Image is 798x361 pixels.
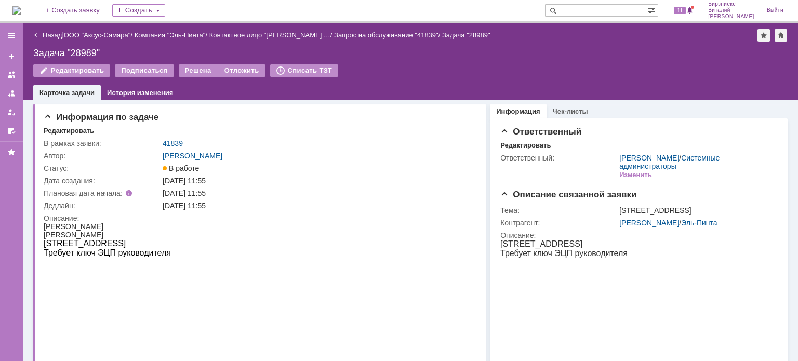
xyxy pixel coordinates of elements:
div: / [135,31,209,39]
div: Плановая дата начала: [44,189,148,197]
div: Ответственный: [500,154,617,162]
span: Виталий [708,7,754,14]
a: История изменения [107,89,173,97]
a: ООО "Аксус-Самара" [64,31,131,39]
a: Карточка задачи [39,89,95,97]
div: [DATE] 11:55 [163,202,471,210]
a: Перейти на домашнюю страницу [12,6,21,15]
div: Создать [112,4,165,17]
div: Дата создания: [44,177,161,185]
div: Изменить [619,171,652,179]
span: Информация по задаче [44,112,158,122]
div: Сделать домашней страницей [775,29,787,42]
a: Информация [496,108,540,115]
div: Статус: [44,164,161,172]
div: | [62,31,63,38]
div: / [619,154,772,170]
div: В рамках заявки: [44,139,161,148]
div: Описание: [44,214,473,222]
div: / [209,31,334,39]
span: [PERSON_NAME] [708,14,754,20]
span: Расширенный поиск [647,5,658,15]
a: Заявки на командах [3,66,20,83]
a: Назад [43,31,62,39]
a: Запрос на обслуживание "41839" [334,31,438,39]
a: Мои согласования [3,123,20,139]
span: Бирзниекс [708,1,754,7]
a: Заявки в моей ответственности [3,85,20,102]
div: Дедлайн: [44,202,161,210]
span: Описание связанной заявки [500,190,636,199]
div: Добавить в избранное [757,29,770,42]
img: logo [12,6,21,15]
span: В работе [163,164,199,172]
div: [STREET_ADDRESS] [619,206,772,215]
div: / [334,31,442,39]
a: Системные администраторы [619,154,720,170]
div: Редактировать [44,127,94,135]
div: Редактировать [500,141,551,150]
div: Автор: [44,152,161,160]
a: [PERSON_NAME] [163,152,222,160]
a: Контактное лицо "[PERSON_NAME] … [209,31,330,39]
div: / [619,219,772,227]
span: Ответственный [500,127,581,137]
a: 41839 [163,139,183,148]
div: Задача "28989" [33,48,788,58]
div: [DATE] 11:55 [163,189,471,197]
a: Эль-Пинта [681,219,717,227]
a: Компания "Эль-Пинта" [135,31,206,39]
a: Мои заявки [3,104,20,121]
div: [DATE] 11:55 [163,177,471,185]
a: Чек-листы [553,108,588,115]
div: Тема: [500,206,617,215]
div: / [64,31,135,39]
div: Контрагент: [500,219,617,227]
a: Создать заявку [3,48,20,64]
div: Описание: [500,231,774,239]
a: [PERSON_NAME] [619,154,679,162]
span: 11 [674,7,686,14]
div: Задача "28989" [442,31,490,39]
a: [PERSON_NAME] [619,219,679,227]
